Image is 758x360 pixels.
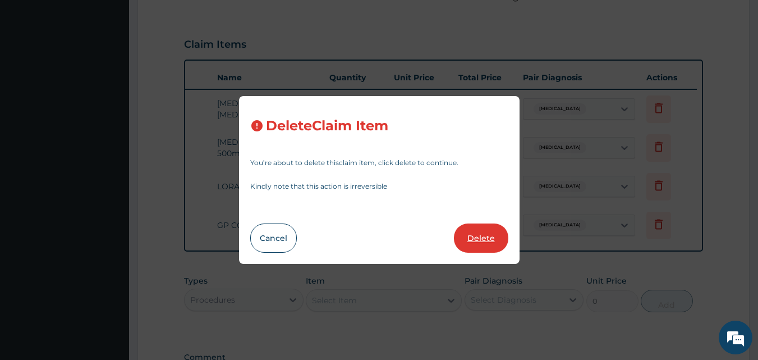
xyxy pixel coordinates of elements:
button: Cancel [250,224,297,253]
p: You’re about to delete this claim item , click delete to continue. [250,160,508,166]
p: Kindly note that this action is irreversible [250,183,508,190]
textarea: Type your message and hit 'Enter' [6,240,214,280]
span: We're online! [65,108,155,222]
div: Minimize live chat window [184,6,211,33]
img: d_794563401_company_1708531726252_794563401 [21,56,45,84]
button: Delete [454,224,508,253]
h3: Delete Claim Item [266,119,388,134]
div: Chat with us now [58,63,189,78]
